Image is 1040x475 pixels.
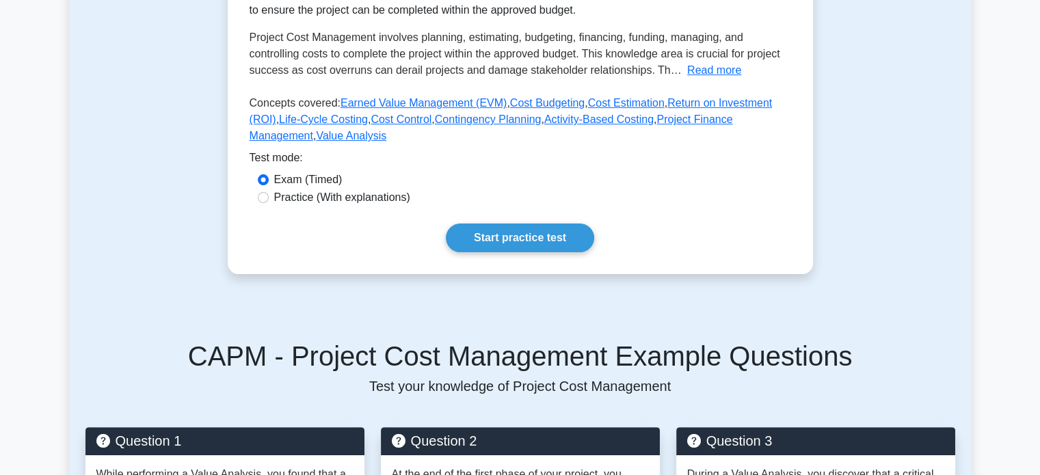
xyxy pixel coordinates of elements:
[341,97,507,109] a: Earned Value Management (EVM)
[279,113,368,125] a: Life-Cycle Costing
[250,113,733,141] a: Project Finance Management
[250,31,780,76] span: Project Cost Management involves planning, estimating, budgeting, financing, funding, managing, a...
[316,130,386,141] a: Value Analysis
[96,433,354,449] h5: Question 1
[446,223,594,252] a: Start practice test
[435,113,542,125] a: Contingency Planning
[250,150,791,172] div: Test mode:
[588,97,665,109] a: Cost Estimation
[274,172,343,188] label: Exam (Timed)
[274,189,410,206] label: Practice (With explanations)
[687,62,741,79] button: Read more
[250,95,791,150] p: Concepts covered: , , , , , , , , ,
[85,378,955,394] p: Test your knowledge of Project Cost Management
[687,433,944,449] h5: Question 3
[510,97,585,109] a: Cost Budgeting
[371,113,431,125] a: Cost Control
[85,340,955,372] h5: CAPM - Project Cost Management Example Questions
[392,433,649,449] h5: Question 2
[544,113,654,125] a: Activity-Based Costing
